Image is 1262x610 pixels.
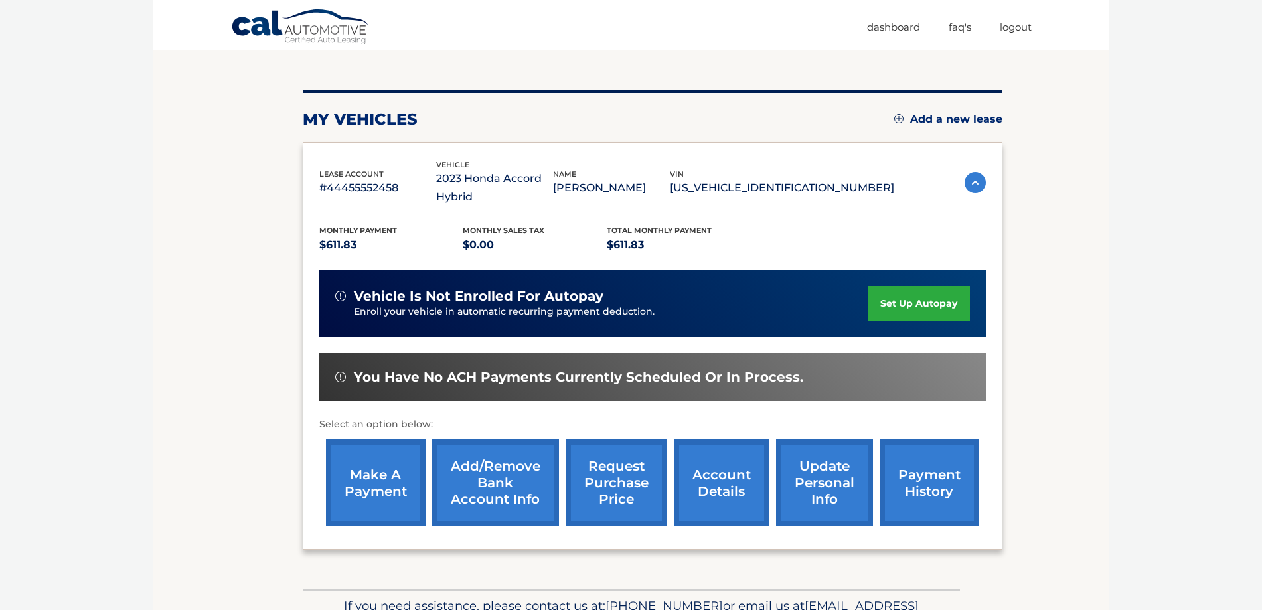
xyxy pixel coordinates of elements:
[553,179,670,197] p: [PERSON_NAME]
[319,417,986,433] p: Select an option below:
[231,9,370,47] a: Cal Automotive
[776,439,873,526] a: update personal info
[463,236,607,254] p: $0.00
[566,439,667,526] a: request purchase price
[335,372,346,382] img: alert-white.svg
[868,286,969,321] a: set up autopay
[670,179,894,197] p: [US_VEHICLE_IDENTIFICATION_NUMBER]
[894,114,904,123] img: add.svg
[965,172,986,193] img: accordion-active.svg
[303,110,418,129] h2: my vehicles
[326,439,426,526] a: make a payment
[894,113,1002,126] a: Add a new lease
[436,169,553,206] p: 2023 Honda Accord Hybrid
[319,226,397,235] span: Monthly Payment
[354,305,869,319] p: Enroll your vehicle in automatic recurring payment deduction.
[463,226,544,235] span: Monthly sales Tax
[674,439,769,526] a: account details
[553,169,576,179] span: name
[319,169,384,179] span: lease account
[607,226,712,235] span: Total Monthly Payment
[319,179,436,197] p: #44455552458
[319,236,463,254] p: $611.83
[432,439,559,526] a: Add/Remove bank account info
[949,16,971,38] a: FAQ's
[354,288,603,305] span: vehicle is not enrolled for autopay
[354,369,803,386] span: You have no ACH payments currently scheduled or in process.
[607,236,751,254] p: $611.83
[1000,16,1032,38] a: Logout
[436,160,469,169] span: vehicle
[867,16,920,38] a: Dashboard
[670,169,684,179] span: vin
[335,291,346,301] img: alert-white.svg
[880,439,979,526] a: payment history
